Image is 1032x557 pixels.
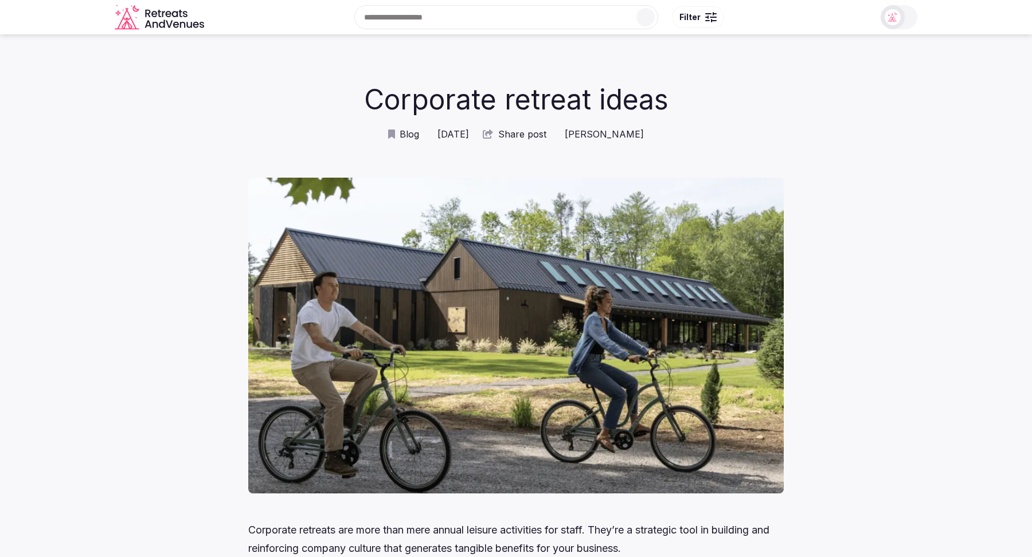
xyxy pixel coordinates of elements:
[388,128,419,140] a: Blog
[115,5,206,30] svg: Retreats and Venues company logo
[885,9,901,25] img: Matt Grant Oakes
[672,6,724,28] button: Filter
[498,128,546,140] span: Share post
[679,11,701,23] span: Filter
[115,5,206,30] a: Visit the homepage
[248,178,783,493] img: Corporate retreat ideas
[560,128,644,140] a: [PERSON_NAME]
[565,128,644,140] span: [PERSON_NAME]
[282,80,750,119] h1: Corporate retreat ideas
[400,128,419,140] span: Blog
